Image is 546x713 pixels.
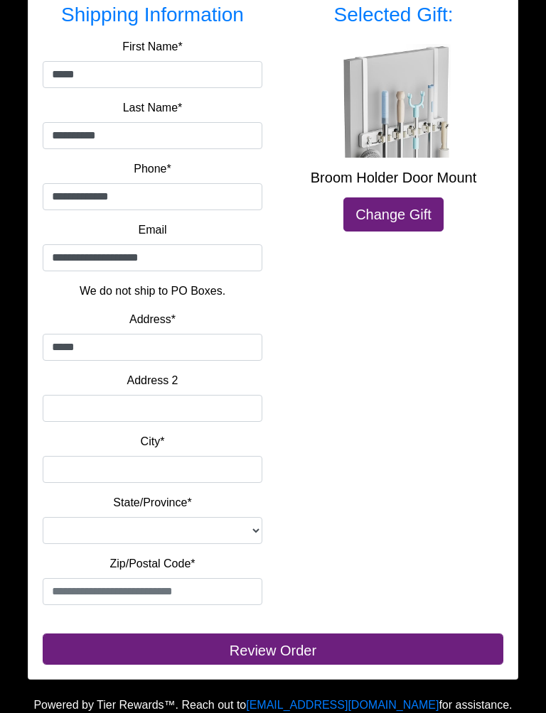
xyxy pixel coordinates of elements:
label: City* [141,433,165,450]
p: We do not ship to PO Boxes. [53,283,252,300]
label: Address* [129,311,176,328]
a: [EMAIL_ADDRESS][DOMAIN_NAME] [246,699,439,711]
h3: Selected Gift: [284,3,503,27]
label: State/Province* [113,494,191,511]
h5: Broom Holder Door Mount [284,169,503,186]
label: First Name* [122,38,182,55]
h3: Shipping Information [43,3,262,27]
label: Phone* [134,160,171,178]
label: Address 2 [127,372,178,389]
img: Broom Holder Door Mount [337,44,451,158]
label: Zip/Postal Code* [109,555,195,572]
a: Change Gift [343,197,444,232]
label: Email [138,222,166,239]
label: Last Name* [123,99,183,116]
button: Review Order [43,633,503,665]
span: Powered by Tier Rewards™. Reach out to for assistance. [33,699,512,711]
